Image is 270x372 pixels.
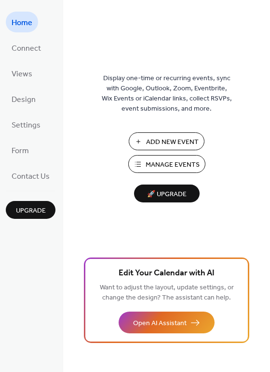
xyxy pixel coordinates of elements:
[12,15,32,30] span: Home
[6,201,55,219] button: Upgrade
[129,132,204,150] button: Add New Event
[12,169,50,184] span: Contact Us
[12,118,40,133] span: Settings
[6,12,38,32] a: Home
[119,267,215,280] span: Edit Your Calendar with AI
[100,281,234,304] span: Want to adjust the layout, update settings, or change the design? The assistant can help.
[6,140,35,160] a: Form
[133,318,187,329] span: Open AI Assistant
[146,137,199,147] span: Add New Event
[6,114,46,135] a: Settings
[12,92,36,107] span: Design
[102,73,232,114] span: Display one-time or recurring events, sync with Google, Outlook, Zoom, Eventbrite, Wix Events or ...
[6,88,41,109] a: Design
[6,37,47,58] a: Connect
[12,143,29,158] span: Form
[12,67,32,82] span: Views
[6,63,38,84] a: Views
[128,155,205,173] button: Manage Events
[16,206,46,216] span: Upgrade
[140,188,194,201] span: 🚀 Upgrade
[12,41,41,56] span: Connect
[134,185,200,202] button: 🚀 Upgrade
[6,165,55,186] a: Contact Us
[119,312,215,333] button: Open AI Assistant
[146,160,200,170] span: Manage Events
